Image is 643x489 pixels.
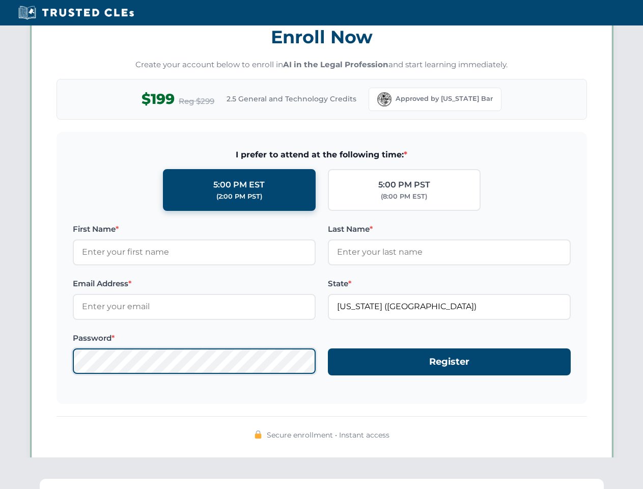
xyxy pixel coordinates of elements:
[213,178,265,192] div: 5:00 PM EST
[57,59,587,71] p: Create your account below to enroll in and start learning immediately.
[142,88,175,111] span: $199
[378,178,430,192] div: 5:00 PM PST
[73,223,316,235] label: First Name
[328,348,571,375] button: Register
[73,332,316,344] label: Password
[227,93,356,104] span: 2.5 General and Technology Credits
[57,21,587,53] h3: Enroll Now
[328,278,571,290] label: State
[179,95,214,107] span: Reg $299
[216,192,262,202] div: (2:00 PM PST)
[328,223,571,235] label: Last Name
[267,429,389,441] span: Secure enrollment • Instant access
[254,430,262,439] img: 🔒
[15,5,137,20] img: Trusted CLEs
[396,94,493,104] span: Approved by [US_STATE] Bar
[73,239,316,265] input: Enter your first name
[283,60,388,69] strong: AI in the Legal Profession
[381,192,427,202] div: (8:00 PM EST)
[73,148,571,161] span: I prefer to attend at the following time:
[328,294,571,319] input: Florida (FL)
[328,239,571,265] input: Enter your last name
[73,278,316,290] label: Email Address
[377,92,392,106] img: Florida Bar
[73,294,316,319] input: Enter your email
